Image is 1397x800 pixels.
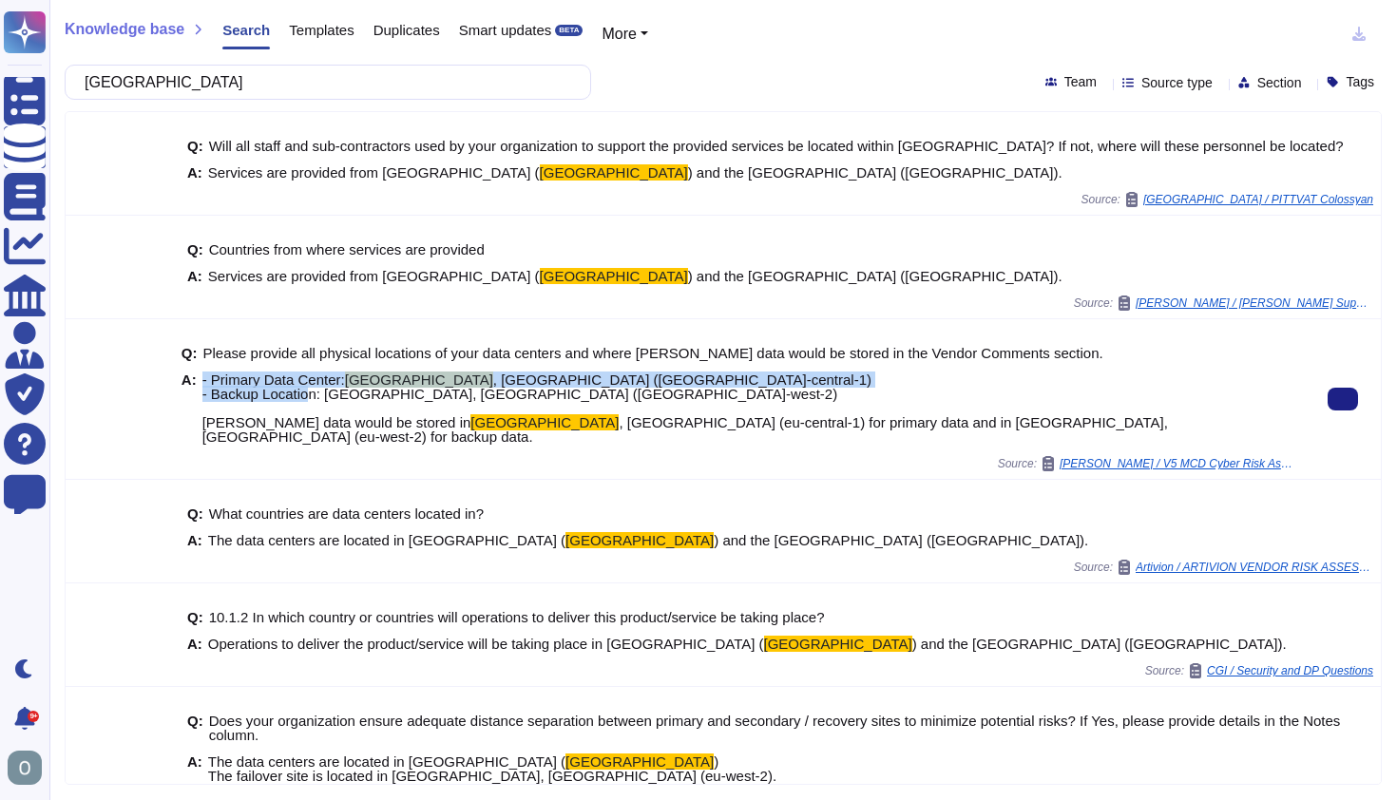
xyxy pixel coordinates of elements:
mark: [GEOGRAPHIC_DATA] [565,532,714,548]
span: ) The failover site is located in [GEOGRAPHIC_DATA], [GEOGRAPHIC_DATA] (eu-west-2). [208,753,776,784]
span: , [GEOGRAPHIC_DATA] ([GEOGRAPHIC_DATA]-central-1) - Backup Location: [GEOGRAPHIC_DATA], [GEOGRAPH... [202,371,871,430]
span: Team [1064,75,1097,88]
span: Source: [1074,295,1373,311]
b: Q: [182,346,198,360]
span: Section [1257,76,1302,89]
span: Does your organization ensure adequate distance separation between primary and secondary / recove... [209,713,1341,743]
b: Q: [187,714,203,742]
span: Will all staff and sub-contractors used by your organization to support the provided services be ... [209,138,1344,154]
b: A: [187,533,202,547]
span: Source: [998,456,1297,471]
b: A: [187,637,202,651]
span: The data centers are located in [GEOGRAPHIC_DATA] ( [208,753,565,770]
mark: [GEOGRAPHIC_DATA] [540,268,688,284]
span: Knowledge base [65,22,184,37]
span: ) and the [GEOGRAPHIC_DATA] ([GEOGRAPHIC_DATA]). [714,532,1088,548]
span: CGI / Security and DP Questions [1207,665,1373,676]
span: [GEOGRAPHIC_DATA] / PITTVAT Colossyan [1143,194,1373,205]
span: Source: [1081,192,1373,207]
span: Services are provided from [GEOGRAPHIC_DATA] ( [208,268,540,284]
span: - Primary Data Center: [202,371,345,388]
b: Q: [187,242,203,257]
span: ) and the [GEOGRAPHIC_DATA] ([GEOGRAPHIC_DATA]). [688,268,1062,284]
b: Q: [187,506,203,521]
input: Search a question or template... [75,66,571,99]
mark: [GEOGRAPHIC_DATA] [345,371,493,388]
mark: [GEOGRAPHIC_DATA] [540,164,688,181]
span: Search [222,23,270,37]
span: Source type [1141,76,1213,89]
span: Templates [289,23,354,37]
span: Please provide all physical locations of your data centers and where [PERSON_NAME] data would be ... [203,345,1103,361]
span: ) and the [GEOGRAPHIC_DATA] ([GEOGRAPHIC_DATA]). [688,164,1062,181]
b: Q: [187,139,203,153]
span: Artivion / ARTIVION VENDOR RISK ASSESSMENT Colossyan [1136,562,1373,573]
mark: [GEOGRAPHIC_DATA] [470,414,619,430]
span: The data centers are located in [GEOGRAPHIC_DATA] ( [208,532,565,548]
b: A: [187,269,202,283]
b: A: [187,165,202,180]
span: 10.1.2 In which country or countries will operations to deliver this product/service be taking pl... [209,609,825,625]
span: Operations to deliver the product/service will be taking place in [GEOGRAPHIC_DATA] ( [208,636,764,652]
b: A: [187,754,202,783]
span: Source: [1074,560,1373,575]
span: More [602,26,636,42]
span: Smart updates [459,23,552,37]
mark: [GEOGRAPHIC_DATA] [764,636,912,652]
span: [PERSON_NAME] / [PERSON_NAME] Supplier Self Assessment Questionnaire Cyber Security (2) [1136,297,1373,309]
span: ) and the [GEOGRAPHIC_DATA] ([GEOGRAPHIC_DATA]). [912,636,1287,652]
button: More [602,23,648,46]
span: Source: [1145,663,1373,678]
b: Q: [187,610,203,624]
mark: [GEOGRAPHIC_DATA] [565,753,714,770]
span: [PERSON_NAME] / V5 MCD Cyber Risk Assessment Questionnaire Colossyan [1060,458,1297,469]
b: A: [182,372,197,444]
span: Duplicates [373,23,440,37]
div: BETA [555,25,583,36]
img: user [8,751,42,785]
span: Services are provided from [GEOGRAPHIC_DATA] ( [208,164,540,181]
span: What countries are data centers located in? [209,505,484,522]
span: , [GEOGRAPHIC_DATA] (eu-central-1) for primary data and in [GEOGRAPHIC_DATA], [GEOGRAPHIC_DATA] (... [202,414,1168,445]
span: Tags [1346,75,1374,88]
div: 9+ [28,711,39,722]
span: Countries from where services are provided [209,241,485,257]
button: user [4,747,55,789]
